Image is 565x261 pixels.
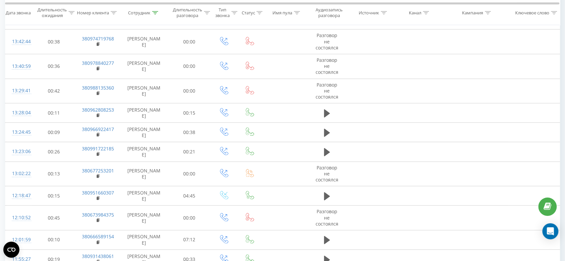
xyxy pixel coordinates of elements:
span: Разговор не состоялся [316,164,338,183]
span: Разговор не состоялся [316,82,338,100]
td: 00:26 [32,142,75,161]
div: 13:29:41 [12,84,26,97]
a: 380962808253 [82,107,114,113]
a: 380931438061 [82,253,114,259]
td: 00:00 [168,206,211,230]
div: Имя пула [272,10,292,15]
div: 12:18:47 [12,189,26,202]
td: 07:12 [168,230,211,249]
a: 380978840277 [82,60,114,66]
td: 00:38 [32,29,75,54]
div: Номер клиента [77,10,109,15]
div: Источник [359,10,379,15]
td: 00:00 [168,161,211,186]
td: 00:15 [32,186,75,206]
div: 13:40:59 [12,60,26,73]
td: 00:10 [32,230,75,249]
td: [PERSON_NAME] [120,230,167,249]
td: [PERSON_NAME] [120,103,167,123]
td: 00:09 [32,123,75,142]
div: 13:42:44 [12,35,26,48]
a: 380988135360 [82,85,114,91]
div: Кампания [462,10,483,15]
div: 13:02:22 [12,167,26,180]
td: [PERSON_NAME] [120,206,167,230]
div: 13:24:45 [12,126,26,139]
div: Open Intercom Messenger [542,223,558,239]
td: 00:13 [32,161,75,186]
span: Разговор не состоялся [316,32,338,50]
div: Тип звонка [215,7,230,18]
td: 00:15 [168,103,211,123]
span: Разговор не состоялся [316,208,338,227]
td: [PERSON_NAME] [120,186,167,206]
td: [PERSON_NAME] [120,142,167,161]
div: Ключевое слово [515,10,549,15]
td: 04:45 [168,186,211,206]
td: [PERSON_NAME] [120,54,167,79]
td: 00:21 [168,142,211,161]
td: [PERSON_NAME] [120,79,167,103]
td: 00:00 [168,54,211,79]
td: 00:00 [168,29,211,54]
td: [PERSON_NAME] [120,29,167,54]
span: Разговор не состоялся [316,57,338,75]
td: 00:00 [168,79,211,103]
div: Статус [241,10,255,15]
div: Дата звонка [6,10,31,15]
div: 12:01:59 [12,233,26,246]
div: Канал [409,10,421,15]
td: [PERSON_NAME] [120,123,167,142]
td: 00:11 [32,103,75,123]
td: 00:42 [32,79,75,103]
a: 380966922417 [82,126,114,132]
a: 380951660307 [82,189,114,196]
div: 12:10:52 [12,211,26,224]
button: Open CMP widget [3,242,19,258]
div: Аудиозапись разговора [312,7,346,18]
a: 380666589154 [82,233,114,240]
a: 380677253201 [82,167,114,174]
div: 13:28:04 [12,106,26,119]
div: Длительность ожидания [37,7,67,18]
td: [PERSON_NAME] [120,161,167,186]
a: 380991722185 [82,145,114,152]
div: 13:23:06 [12,145,26,158]
a: 380974719768 [82,35,114,42]
td: 00:45 [32,206,75,230]
div: Сотрудник [128,10,150,15]
a: 380673984375 [82,212,114,218]
div: Длительность разговора [173,7,202,18]
td: 00:36 [32,54,75,79]
td: 00:38 [168,123,211,142]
